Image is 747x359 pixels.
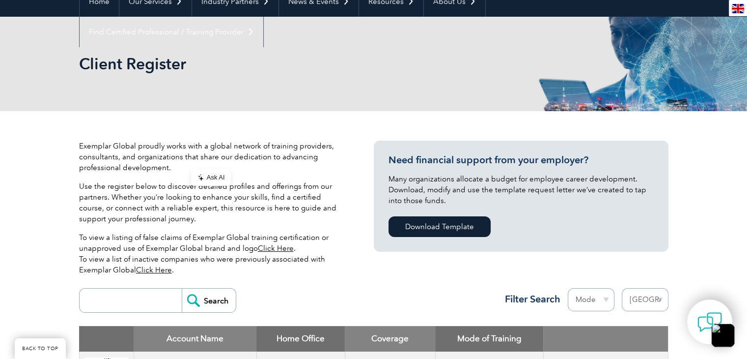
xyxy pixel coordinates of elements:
th: Account Name: activate to sort column descending [134,326,256,352]
a: BACK TO TOP [15,338,66,359]
input: Search [182,289,236,312]
p: Use the register below to discover detailed profiles and offerings from our partners. Whether you... [79,181,344,224]
p: Exemplar Global proudly works with a global network of training providers, consultants, and organ... [79,141,344,173]
img: contact-chat.png [697,310,722,334]
p: To view a listing of false claims of Exemplar Global training certification or unapproved use of ... [79,232,344,275]
th: Mode of Training: activate to sort column ascending [435,326,543,352]
a: Find Certified Professional / Training Provider [80,17,263,47]
p: Many organizations allocate a budget for employee career development. Download, modify and use th... [388,174,654,206]
h3: Need financial support from your employer? [388,154,654,166]
a: Click Here [258,244,294,253]
th: Coverage: activate to sort column ascending [345,326,435,352]
h2: Client Register [79,56,492,72]
h3: Filter Search [499,293,560,305]
th: : activate to sort column ascending [543,326,668,352]
a: Click Here [136,266,172,274]
img: en [732,4,744,13]
a: Download Template [388,216,491,237]
th: Home Office: activate to sort column ascending [256,326,345,352]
